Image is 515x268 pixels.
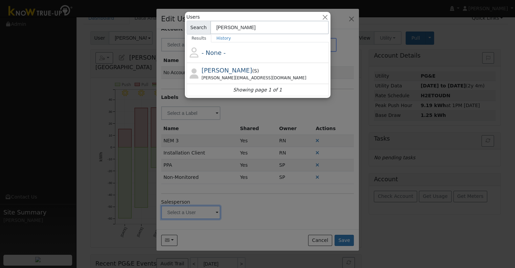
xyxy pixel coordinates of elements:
span: Salesperson [254,68,257,74]
a: History [211,34,236,42]
a: Results [187,34,212,42]
span: ( ) [252,68,259,74]
span: [PERSON_NAME] [201,67,252,74]
span: Search [187,21,211,34]
i: Showing page 1 of 1 [233,86,282,94]
span: - None - [201,49,226,56]
div: [PERSON_NAME][EMAIL_ADDRESS][DOMAIN_NAME] [201,75,327,81]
